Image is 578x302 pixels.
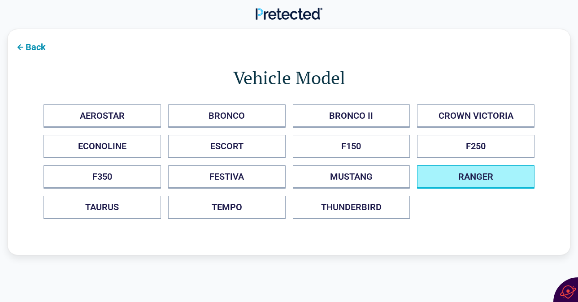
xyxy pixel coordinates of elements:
button: Back [8,36,53,56]
button: RANGER [417,165,535,189]
button: FESTIVA [168,165,286,189]
button: MUSTANG [293,165,410,189]
button: F150 [293,135,410,158]
button: TEMPO [168,196,286,219]
button: ESCORT [168,135,286,158]
button: CROWN VICTORIA [417,104,535,128]
button: BRONCO [168,104,286,128]
button: AEROSTAR [43,104,161,128]
button: ECONOLINE [43,135,161,158]
button: BRONCO II [293,104,410,128]
button: F250 [417,135,535,158]
button: TAURUS [43,196,161,219]
button: F350 [43,165,161,189]
h1: Vehicle Model [43,65,535,90]
button: THUNDERBIRD [293,196,410,219]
